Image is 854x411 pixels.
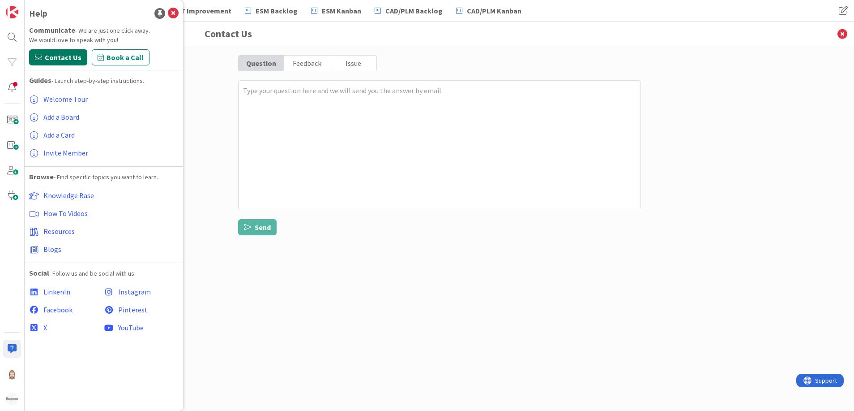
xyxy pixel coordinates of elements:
span: Blogs [43,245,61,254]
a: YouTube [104,319,179,337]
span: LinkenIn [43,287,70,296]
span: HGL-IT Improvement [163,5,231,16]
span: Pinterest [118,305,148,314]
span: Contact Us [45,52,81,63]
div: - Find specific topics you want to learn. [29,171,179,182]
span: Instagram [118,287,151,296]
h3: Contact Us [205,22,675,46]
a: HGL-IT Improvement [147,3,237,19]
span: Add a Card [43,130,75,139]
b: Social [29,268,49,277]
a: Resources [29,222,179,240]
span: Book a Call [107,52,144,63]
span: Welcome Tour [43,95,88,104]
img: Rv [6,368,18,380]
a: Pinterest [104,301,179,319]
span: X [43,323,47,332]
a: X [29,319,104,337]
b: Guides [29,76,51,85]
div: - Launch step-by-step instructions. [29,75,179,86]
span: How To Videos [43,209,88,218]
div: Feedback [284,56,330,71]
a: LinkenIn [29,283,104,301]
div: Help [29,7,47,20]
img: Visit kanbanzone.com [6,6,18,18]
span: Support [19,1,41,12]
a: CAD/PLM Kanban [451,3,527,19]
b: Communicate [29,26,75,35]
a: Knowledge Base [29,186,179,204]
a: CAD/PLM Backlog [369,3,448,19]
span: CAD/PLM Kanban [467,5,521,16]
span: Resources [43,227,75,236]
a: Facebook [29,301,104,319]
a: ESM Backlog [239,3,303,19]
a: Blogs [29,240,179,258]
div: We would love to speak with you! [29,35,179,45]
a: Instagram [104,283,179,301]
div: Question [239,56,285,71]
a: How To Videos [29,204,179,222]
span: CAD/PLM Backlog [385,5,443,16]
span: ESM Kanban [322,5,361,16]
img: avatar [6,393,18,405]
span: YouTube [118,323,144,332]
span: Invite Member [43,148,88,157]
div: - Follow us and be social with us. [29,268,179,278]
a: ESM Kanban [306,3,367,19]
span: Add a Board [43,112,79,121]
span: ESM Backlog [256,5,298,16]
div: - We are just one click away. [29,25,179,35]
span: Facebook [43,305,73,314]
div: Issue [330,56,376,71]
button: Send [238,219,277,235]
b: Browse [29,172,54,181]
span: Knowledge Base [43,191,94,200]
button: Book a Call [92,49,149,65]
button: Contact Us [29,49,87,65]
